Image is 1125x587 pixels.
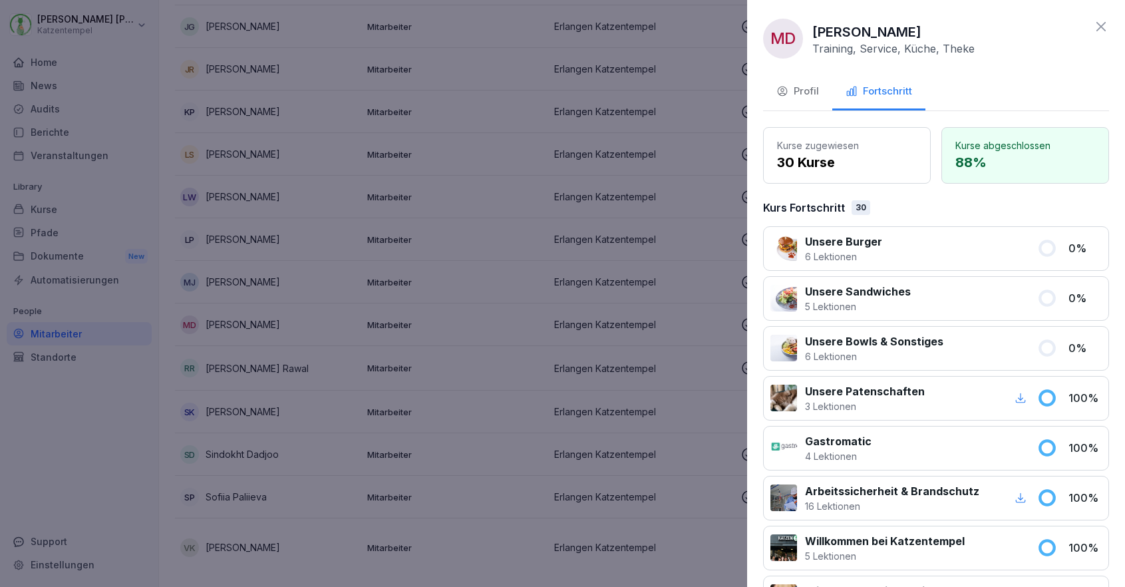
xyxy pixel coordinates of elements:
p: 100 % [1068,440,1102,456]
p: Unsere Patenschaften [805,383,925,399]
p: [PERSON_NAME] [812,22,921,42]
p: 100 % [1068,540,1102,556]
p: Kurse abgeschlossen [955,138,1095,152]
div: MD [763,19,803,59]
p: 3 Lektionen [805,399,925,413]
p: 6 Lektionen [805,349,943,363]
p: 16 Lektionen [805,499,979,513]
p: Training, Service, Küche, Theke [812,42,975,55]
p: Kurs Fortschritt [763,200,845,216]
p: Gastromatic [805,433,872,449]
div: Fortschritt [846,84,912,99]
p: 100 % [1068,490,1102,506]
p: 100 % [1068,390,1102,406]
p: 0 % [1068,240,1102,256]
p: 4 Lektionen [805,449,872,463]
p: 0 % [1068,290,1102,306]
p: 88 % [955,152,1095,172]
p: Willkommen bei Katzentempel [805,533,965,549]
p: Kurse zugewiesen [777,138,917,152]
p: Unsere Sandwiches [805,284,911,299]
p: Unsere Burger [805,234,882,250]
div: Profil [776,84,819,99]
button: Profil [763,75,832,110]
p: 5 Lektionen [805,299,911,313]
p: 0 % [1068,340,1102,356]
p: 6 Lektionen [805,250,882,264]
p: Arbeitssicherheit & Brandschutz [805,483,979,499]
button: Fortschritt [832,75,925,110]
p: 5 Lektionen [805,549,965,563]
p: 30 Kurse [777,152,917,172]
p: Unsere Bowls & Sonstiges [805,333,943,349]
div: 30 [852,200,870,215]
